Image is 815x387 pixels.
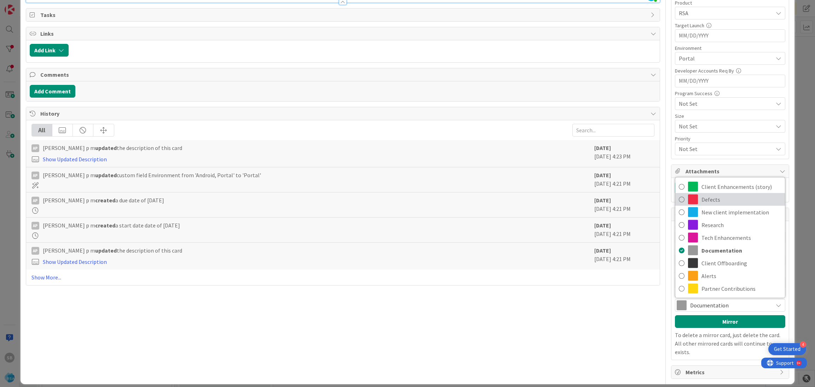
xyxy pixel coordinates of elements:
b: [DATE] [594,197,611,204]
a: Show More... [31,273,655,282]
span: Not Set [679,99,773,108]
b: [DATE] [594,222,611,229]
a: Documentation [675,244,785,257]
button: Add Link [30,44,69,57]
p: To delete a mirror card, just delete the card. All other mirrored cards will continue to exists. [675,331,785,356]
span: [PERSON_NAME] p m a start date date of [DATE] [43,221,180,230]
div: Program Success [675,91,785,96]
span: [PERSON_NAME] p m the description of this card [43,246,182,255]
span: [PERSON_NAME] p m a due date of [DATE] [43,196,164,204]
a: Research [675,219,785,231]
span: Links [40,29,647,38]
div: All [32,124,52,136]
b: [DATE] [594,172,611,179]
button: Mirror [675,315,785,328]
div: 4 [800,341,806,348]
span: Not Set [679,121,769,131]
input: Search... [572,124,654,137]
span: Alerts [701,271,781,281]
span: Documentation [690,300,769,310]
b: [DATE] [594,144,611,151]
span: Support [15,1,32,10]
span: [PERSON_NAME] p m custom field Environment from 'Android, Portal' to 'Portal' [43,171,261,179]
span: Client Enhancements (story) [701,181,781,192]
span: Not Set [679,144,769,154]
div: Target Launch [675,23,785,28]
div: Developer Accounts Req By [675,68,785,73]
span: RSA [679,9,773,17]
a: Show Updated Description [43,258,107,265]
span: Client Offboarding [701,258,781,268]
div: Size [675,114,785,119]
div: [DATE] 4:21 PM [594,246,654,266]
span: New client implementation [701,207,781,218]
b: updated [95,172,117,179]
div: Product [675,0,785,5]
b: updated [95,247,117,254]
a: Client Enhancements (story) [675,180,785,193]
a: Alerts [675,270,785,282]
a: Client Offboarding [675,257,785,270]
b: created [95,222,115,229]
span: Tasks [40,11,647,19]
a: Tech Enhancements [675,231,785,244]
a: Show Updated Description [43,156,107,163]
div: Ap [31,247,39,255]
span: Metrics [686,368,776,376]
span: Defects [701,194,781,205]
span: Comments [40,70,647,79]
span: Portal [679,54,773,63]
b: updated [95,144,117,151]
span: Attachments [686,167,776,175]
span: [PERSON_NAME] p m the description of this card [43,144,182,152]
b: [DATE] [594,247,611,254]
span: Label [675,293,686,298]
div: Ap [31,172,39,179]
input: MM/DD/YYYY [679,75,781,87]
div: Get Started [774,346,800,353]
div: Ap [31,197,39,204]
span: Documentation [701,245,781,256]
div: [DATE] 4:21 PM [594,221,654,239]
a: New client implementation [675,206,785,219]
div: Ap [31,144,39,152]
div: [DATE] 4:21 PM [594,196,654,214]
div: Priority [675,136,785,141]
b: created [95,197,115,204]
div: 9+ [36,3,39,8]
span: Partner Contributions [701,283,781,294]
a: Partner Contributions [675,282,785,295]
div: [DATE] 4:23 PM [594,144,654,163]
a: Defects [675,193,785,206]
span: Tech Enhancements [701,232,781,243]
input: MM/DD/YYYY [679,30,781,42]
div: Environment [675,46,785,51]
div: [DATE] 4:21 PM [594,171,654,189]
span: Research [701,220,781,230]
button: Add Comment [30,85,75,98]
span: History [40,109,647,118]
div: Open Get Started checklist, remaining modules: 4 [768,343,806,355]
div: Ap [31,222,39,230]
